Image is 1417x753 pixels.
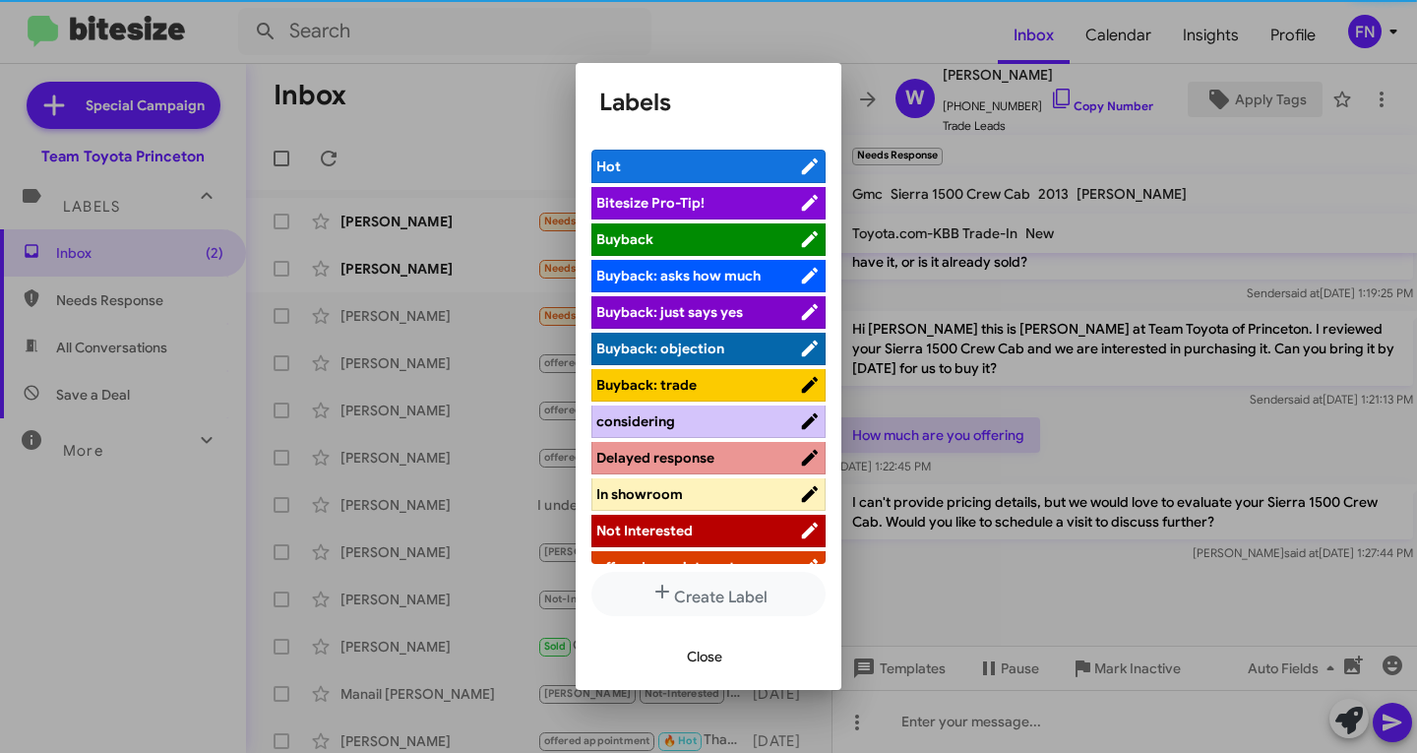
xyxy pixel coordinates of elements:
[596,449,714,467] span: Delayed response
[596,267,761,284] span: Buyback: asks how much
[591,572,826,616] button: Create Label
[596,157,621,175] span: Hot
[596,485,683,503] span: In showroom
[596,412,675,430] span: considering
[596,303,743,321] span: Buyback: just says yes
[596,194,705,212] span: Bitesize Pro-Tip!
[687,639,722,674] span: Close
[596,340,724,357] span: Buyback: objection
[596,230,653,248] span: Buyback
[599,87,818,118] h1: Labels
[596,376,697,394] span: Buyback: trade
[596,558,735,576] span: offered appointment
[596,522,693,539] span: Not Interested
[671,639,738,674] button: Close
